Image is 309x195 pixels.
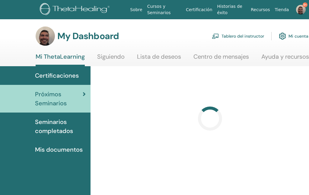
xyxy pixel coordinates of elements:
[35,90,83,108] span: Próximos Seminarios
[128,4,145,15] a: Sobre
[261,53,309,65] a: Ayuda y recursos
[35,117,86,135] span: Seminarios completados
[215,1,249,18] a: Historias de éxito
[97,53,125,65] a: Siguiendo
[57,31,119,42] h3: My Dashboard
[296,5,306,14] img: default.jpg
[40,3,112,17] img: logo.png
[303,2,307,7] span: 9+
[193,53,249,65] a: Centro de mensajes
[279,29,308,43] a: Mi cuenta
[36,26,55,46] img: default.jpg
[279,31,286,41] img: cog.svg
[36,53,85,66] a: Mi ThetaLearning
[212,33,219,39] img: chalkboard-teacher.svg
[35,145,83,154] span: Mis documentos
[272,4,291,15] a: Tienda
[35,71,79,80] span: Certificaciones
[137,53,181,65] a: Lista de deseos
[145,1,183,18] a: Cursos y Seminarios
[248,4,272,15] a: Recursos
[183,4,215,15] a: Certificación
[212,29,264,43] a: Tablero del instructor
